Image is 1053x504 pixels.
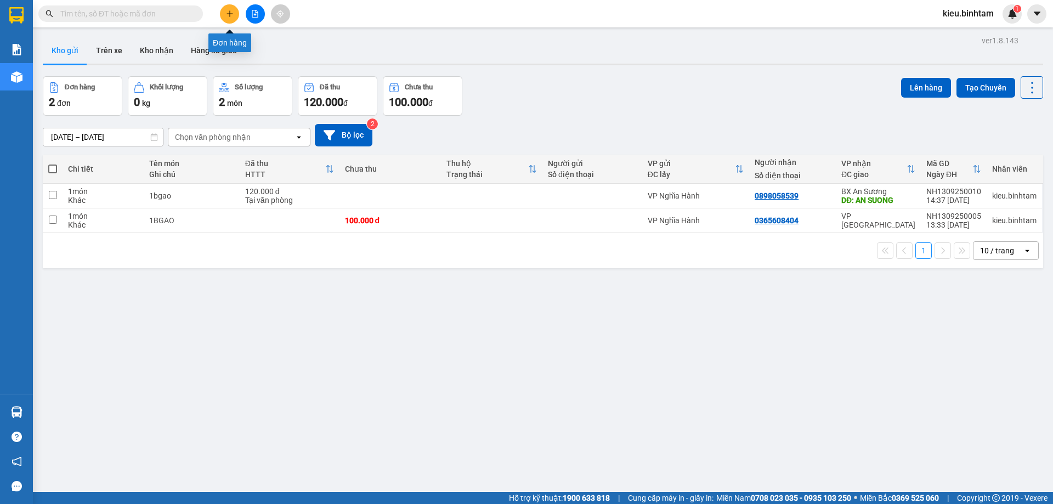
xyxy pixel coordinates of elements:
button: 1 [915,242,932,259]
div: Khác [68,220,138,229]
div: Chi tiết [68,165,138,173]
button: Hàng đã giao [182,37,246,64]
div: 14:37 [DATE] [926,196,981,205]
button: Tạo Chuyến [956,78,1015,98]
div: VP Nghĩa Hành [648,216,744,225]
span: đ [343,99,348,107]
span: 2 [49,95,55,109]
th: Toggle SortBy [240,155,339,184]
div: Số điện thoại [548,170,637,179]
div: Ghi chú [149,170,234,179]
input: Select a date range. [43,128,163,146]
span: 2 [219,95,225,109]
div: Số lượng [235,83,263,91]
span: 0 [134,95,140,109]
div: VP nhận [841,159,907,168]
div: Người nhận [755,158,830,167]
span: Miền Bắc [860,492,939,504]
div: 10 / trang [980,245,1014,256]
span: món [227,99,242,107]
button: plus [220,4,239,24]
button: file-add [246,4,265,24]
div: Khác [68,196,138,205]
div: Số điện thoại [755,171,830,180]
span: kieu.binhtam [934,7,1003,20]
button: Kho gửi [43,37,87,64]
span: Hỗ trợ kỹ thuật: [509,492,610,504]
svg: open [1023,246,1032,255]
div: 0898058539 [755,191,799,200]
button: Lên hàng [901,78,951,98]
span: | [618,492,620,504]
img: solution-icon [11,44,22,55]
sup: 2 [367,118,378,129]
span: copyright [992,494,1000,502]
div: 1BGAO [149,216,234,225]
div: ver 1.8.143 [982,35,1018,47]
div: 1 món [68,212,138,220]
button: Chưa thu100.000đ [383,76,462,116]
button: Bộ lọc [315,124,372,146]
div: VP gửi [648,159,735,168]
div: 13:33 [DATE] [926,220,981,229]
strong: 0708 023 035 - 0935 103 250 [751,494,851,502]
div: Mã GD [926,159,972,168]
div: BX An Sương [841,187,915,196]
div: kieu.binhtam [992,191,1037,200]
div: NH1309250010 [926,187,981,196]
span: | [947,492,949,504]
div: Chưa thu [345,165,435,173]
button: Đã thu120.000đ [298,76,377,116]
th: Toggle SortBy [441,155,542,184]
span: đơn [57,99,71,107]
input: Tìm tên, số ĐT hoặc mã đơn [60,8,190,20]
span: search [46,10,53,18]
strong: 1900 633 818 [563,494,610,502]
div: Tại văn phòng [245,196,334,205]
img: warehouse-icon [11,71,22,83]
div: 0365608404 [755,216,799,225]
div: Chưa thu [405,83,433,91]
span: plus [226,10,234,18]
img: logo-vxr [9,7,24,24]
img: icon-new-feature [1007,9,1017,19]
div: 1bgao [149,191,234,200]
div: VP Nghĩa Hành [648,191,744,200]
div: Chọn văn phòng nhận [175,132,251,143]
span: 100.000 [389,95,428,109]
button: Kho nhận [131,37,182,64]
span: đ [428,99,433,107]
div: DĐ: AN SUONG [841,196,915,205]
div: Đã thu [245,159,325,168]
div: Trạng thái [446,170,528,179]
div: Thu hộ [446,159,528,168]
div: Đã thu [320,83,340,91]
button: aim [271,4,290,24]
span: notification [12,456,22,467]
button: Trên xe [87,37,131,64]
button: Khối lượng0kg [128,76,207,116]
div: NH1309250005 [926,212,981,220]
strong: 0369 525 060 [892,494,939,502]
div: kieu.binhtam [992,216,1037,225]
button: Đơn hàng2đơn [43,76,122,116]
span: kg [142,99,150,107]
span: Miền Nam [716,492,851,504]
div: VP [GEOGRAPHIC_DATA] [841,212,915,229]
div: ĐC lấy [648,170,735,179]
span: caret-down [1032,9,1042,19]
div: 120.000 đ [245,187,334,196]
th: Toggle SortBy [836,155,921,184]
span: question-circle [12,432,22,442]
div: Đơn hàng [65,83,95,91]
span: message [12,481,22,491]
div: Ngày ĐH [926,170,972,179]
th: Toggle SortBy [642,155,749,184]
span: 1 [1015,5,1019,13]
div: ĐC giao [841,170,907,179]
sup: 1 [1014,5,1021,13]
th: Toggle SortBy [921,155,987,184]
span: file-add [251,10,259,18]
div: Khối lượng [150,83,183,91]
span: 120.000 [304,95,343,109]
